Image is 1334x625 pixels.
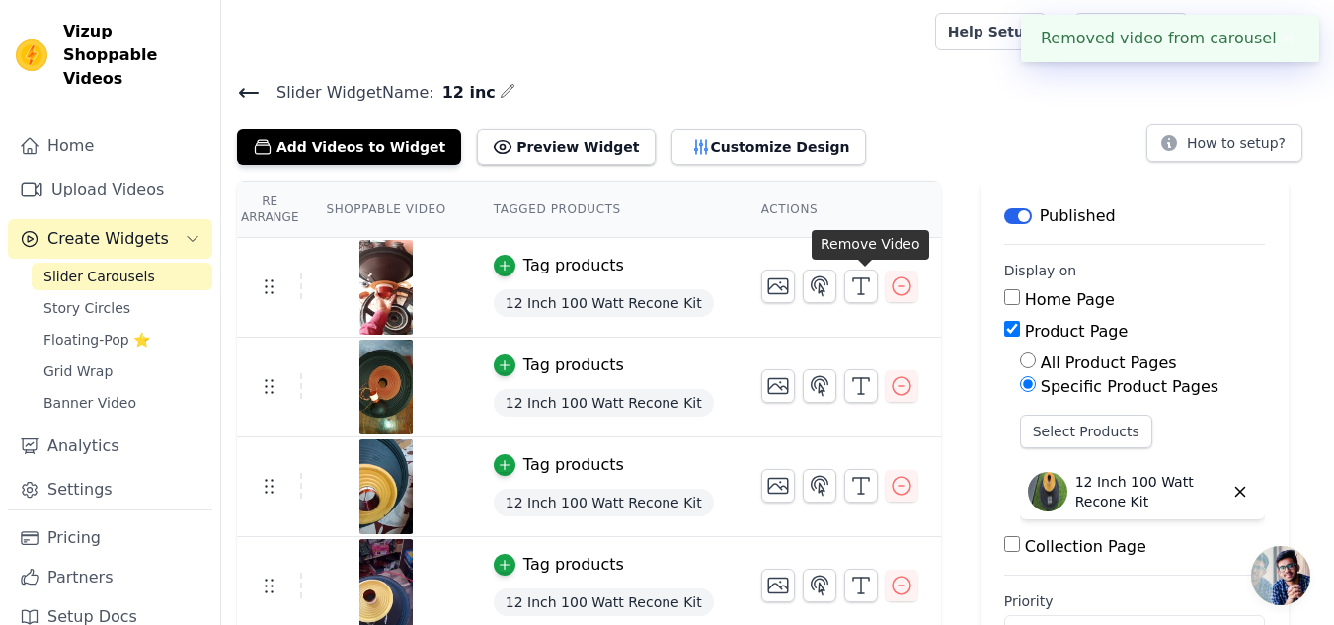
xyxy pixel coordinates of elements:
a: Banner Video [32,389,212,417]
button: D Dj Bazaar [1204,14,1318,49]
label: Collection Page [1025,537,1146,556]
button: Create Widgets [8,219,212,259]
button: Tag products [494,453,624,477]
span: 12 Inch 100 Watt Recone Kit [494,389,714,417]
button: Change Thumbnail [761,369,795,403]
a: Upload Videos [8,170,212,209]
span: 12 Inch 100 Watt Recone Kit [494,588,714,616]
label: All Product Pages [1041,353,1177,372]
button: Tag products [494,553,624,577]
img: vizup-images-bea3.png [358,340,414,434]
p: 12 Inch 100 Watt Recone Kit [1075,472,1223,511]
button: Delete widget [1223,475,1257,508]
button: How to setup? [1146,124,1302,162]
div: Edit Name [500,79,515,106]
span: Create Widgets [47,227,169,251]
a: Floating-Pop ⭐ [32,326,212,353]
button: Preview Widget [477,129,655,165]
button: Customize Design [671,129,866,165]
div: Tag products [523,453,624,477]
th: Shoppable Video [302,182,469,238]
img: vizup-images-04f0.png [358,439,414,534]
a: Partners [8,558,212,597]
legend: Display on [1004,261,1077,280]
label: Home Page [1025,290,1115,309]
th: Actions [738,182,941,238]
button: Add Videos to Widget [237,129,461,165]
a: Analytics [8,427,212,466]
label: Priority [1004,591,1265,611]
div: Removed video from carousel [1021,15,1319,62]
button: Change Thumbnail [761,469,795,503]
label: Specific Product Pages [1041,377,1218,396]
p: Published [1040,204,1116,228]
a: Open chat [1251,546,1310,605]
span: Banner Video [43,393,136,413]
span: Vizup Shoppable Videos [63,20,204,91]
button: Change Thumbnail [761,270,795,303]
span: 12 inc [434,81,496,105]
span: 12 Inch 100 Watt Recone Kit [494,489,714,516]
p: Dj Bazaar [1235,14,1318,49]
a: Story Circles [32,294,212,322]
span: Slider Widget Name: [261,81,434,105]
a: Pricing [8,518,212,558]
a: How to setup? [1146,138,1302,157]
img: Vizup [16,39,47,71]
button: Select Products [1020,415,1152,448]
a: Help Setup [935,13,1047,50]
div: Tag products [523,553,624,577]
a: Book Demo [1074,13,1188,50]
button: Tag products [494,254,624,277]
span: Story Circles [43,298,130,318]
button: Close [1277,27,1299,50]
a: Grid Wrap [32,357,212,385]
div: Tag products [523,254,624,277]
label: Product Page [1025,322,1129,341]
img: 12 Inch 100 Watt Recone Kit [1028,472,1067,511]
img: vizup-images-25ec.png [358,240,414,335]
span: Slider Carousels [43,267,155,286]
button: Change Thumbnail [761,569,795,602]
button: Tag products [494,353,624,377]
a: Slider Carousels [32,263,212,290]
a: Settings [8,470,212,509]
th: Tagged Products [470,182,738,238]
th: Re Arrange [237,182,302,238]
a: Home [8,126,212,166]
span: Floating-Pop ⭐ [43,330,150,350]
div: Tag products [523,353,624,377]
span: Grid Wrap [43,361,113,381]
span: 12 Inch 100 Watt Recone Kit [494,289,714,317]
